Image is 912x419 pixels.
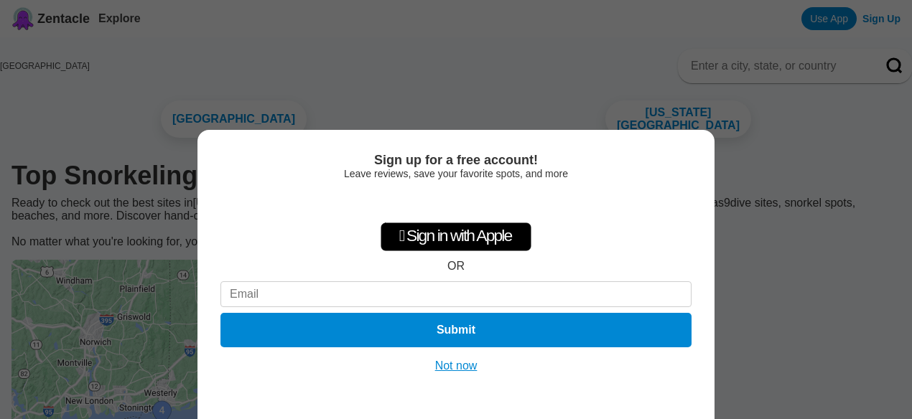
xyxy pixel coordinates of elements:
div: OR [447,260,465,273]
input: Email [220,281,692,307]
div: Leave reviews, save your favorite spots, and more [220,168,692,179]
button: Submit [220,313,692,347]
div: Sign in with Apple [381,222,531,251]
div: Sign up for a free account! [220,153,692,168]
button: Not now [431,359,482,373]
iframe: Sign in with Google Button [383,187,529,218]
